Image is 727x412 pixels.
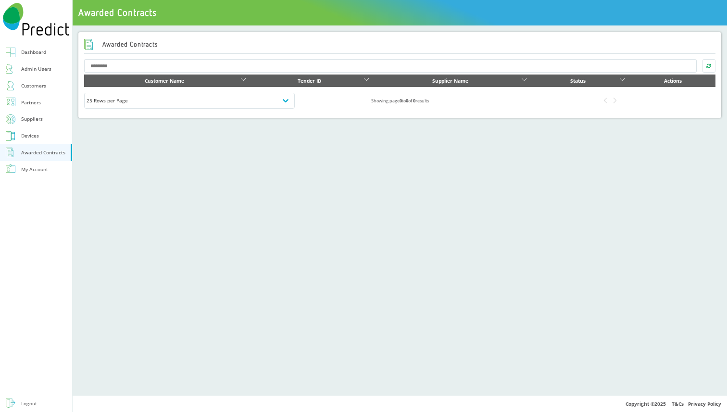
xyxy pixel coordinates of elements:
div: Status [539,76,618,86]
b: 0 [400,98,402,104]
div: Tender ID [258,76,362,86]
div: My Account [21,165,48,174]
a: T&Cs [672,400,684,407]
b: 0 [406,98,408,104]
div: Devices [21,131,39,140]
div: Actions [636,76,710,86]
div: Showing page to of results [295,96,505,105]
div: Admin Users [21,64,51,74]
b: 0 [413,98,415,104]
img: Predict Mobile [3,3,69,36]
div: Supplier Name [380,76,520,86]
div: Awarded Contracts [21,148,65,157]
div: Suppliers [21,114,43,124]
div: 25 Rows per Page [87,96,292,105]
div: Dashboard [21,48,46,57]
div: Logout [21,399,37,408]
a: Privacy Policy [688,400,721,407]
h2: Awarded Contracts [84,39,158,50]
div: Customer Name [90,76,239,86]
div: Partners [21,98,41,107]
div: Copyright © 2025 [73,395,727,412]
div: Customers [21,81,46,90]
